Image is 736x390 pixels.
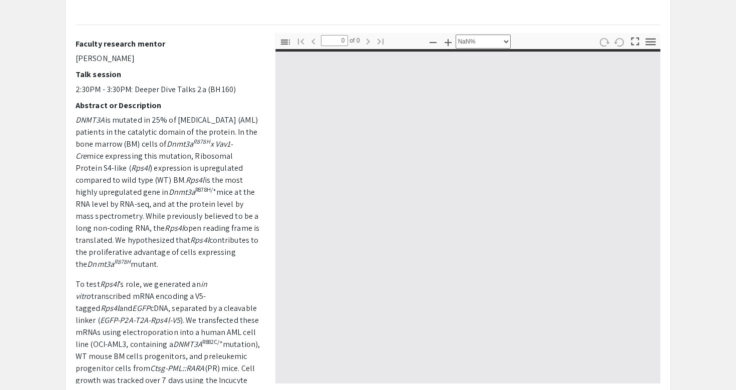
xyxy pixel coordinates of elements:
[195,186,216,193] sup: R878H/+
[292,34,309,48] button: Go to First Page
[76,101,260,110] h2: Abstract or Description
[165,223,184,233] em: Rps4l
[202,338,223,345] sup: R882C/+
[277,35,294,49] button: Toggle Sidebar
[359,34,377,48] button: Next Page
[76,139,233,161] em: x Vav1-Cre
[348,35,360,46] span: of 0
[642,35,659,49] button: Tools
[114,258,131,265] em: R878H
[169,187,196,197] em: Dnmt3a
[150,363,204,373] em: Ctsg-PML::RARA
[440,35,457,49] button: Zoom In
[100,279,119,289] em: Rps4l
[101,303,120,313] em: Rps4l
[372,34,389,48] button: Go to Last Page
[8,345,43,382] iframe: Chat
[76,70,260,79] h2: Talk session
[76,39,260,49] h2: Faculty research mentor
[167,139,194,149] em: Dnmt3a
[627,33,644,48] button: Switch to Presentation Mode
[76,114,260,270] p: is mutated in 25% of [MEDICAL_DATA] (AML) patients in the catalytic domain of the protein. In the...
[100,315,180,325] em: EGFP-P2A-T2A-Rps4l-V5
[193,138,210,145] em: R878H
[132,303,150,313] em: EGFP
[173,339,203,349] em: DNMT3A
[87,259,114,269] em: Dnmt3a
[425,35,442,49] button: Zoom Out
[596,35,613,49] button: Rotate Clockwise
[456,35,511,49] select: Zoom
[131,163,150,173] em: Rps4l
[76,53,260,65] p: [PERSON_NAME]
[76,84,260,96] p: 2:30PM - 3:30PM: Deeper Dive Talks 2a (BH 160)
[611,35,628,49] button: Rotate Counterclockwise
[76,115,105,125] em: DNMT3A
[305,34,322,48] button: Previous Page
[321,35,348,46] input: Page
[190,235,209,245] em: Rps4l
[186,175,205,185] em: Rps4l
[76,279,207,301] em: in vitro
